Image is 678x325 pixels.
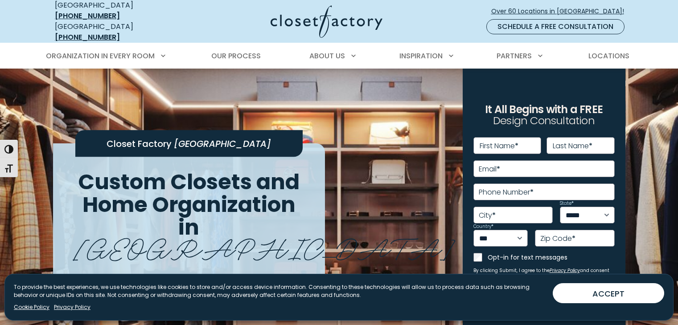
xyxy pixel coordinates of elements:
span: [GEOGRAPHIC_DATA] [174,138,271,150]
a: Privacy Policy [550,267,580,274]
div: [GEOGRAPHIC_DATA] [55,21,184,43]
label: First Name [480,142,518,150]
span: Custom Closets and Home Organization in [78,167,300,242]
span: It All Begins with a FREE [485,102,603,117]
span: Inspiration [399,51,443,61]
label: Country [473,224,493,229]
p: To provide the best experiences, we use technologies like cookies to store and/or access device i... [14,283,546,299]
span: [GEOGRAPHIC_DATA] [74,226,455,266]
label: State [560,201,574,206]
a: Schedule a Free Consultation [486,19,625,34]
span: Over 60 Locations in [GEOGRAPHIC_DATA]! [491,7,631,16]
label: Last Name [553,142,592,150]
nav: Primary Menu [40,44,639,69]
img: Closet Factory Logo [271,5,382,38]
span: About Us [309,51,345,61]
span: Partners [497,51,532,61]
label: Opt-in for text messages [488,253,615,262]
span: Design Consultation [493,114,595,128]
label: Email [479,166,500,173]
a: [PHONE_NUMBER] [55,11,120,21]
a: [PHONE_NUMBER] [55,32,120,42]
a: Cookie Policy [14,303,49,311]
span: Locations [588,51,629,61]
button: ACCEPT [553,283,664,303]
label: Zip Code [540,235,575,242]
small: By clicking Submit, I agree to the and consent to receive marketing emails from Closet Factory. [473,268,615,279]
label: Phone Number [479,189,534,196]
a: Over 60 Locations in [GEOGRAPHIC_DATA]! [491,4,632,19]
label: City [479,212,496,219]
a: Privacy Policy [54,303,90,311]
span: Organization in Every Room [46,51,155,61]
span: Our Process [211,51,261,61]
span: Closet Factory [107,138,172,150]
